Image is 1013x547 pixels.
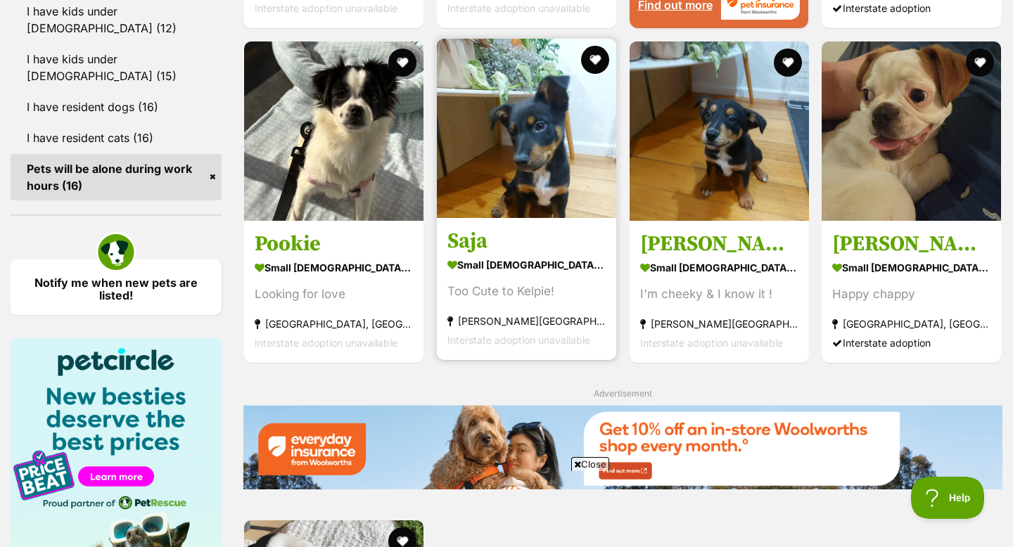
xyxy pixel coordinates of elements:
[822,220,1001,363] a: [PERSON_NAME] small [DEMOGRAPHIC_DATA] Dog Happy chappy [GEOGRAPHIC_DATA], [GEOGRAPHIC_DATA] Inte...
[244,220,423,363] a: Pookie small [DEMOGRAPHIC_DATA] Dog Looking for love [GEOGRAPHIC_DATA], [GEOGRAPHIC_DATA] Interst...
[640,337,783,349] span: Interstate adoption unavailable
[255,2,397,14] span: Interstate adoption unavailable
[966,49,994,77] button: favourite
[630,220,809,363] a: [PERSON_NAME] small [DEMOGRAPHIC_DATA] Dog I'm cheeky & I know it ! [PERSON_NAME][GEOGRAPHIC_DATA...
[255,337,397,349] span: Interstate adoption unavailable
[594,388,652,399] span: Advertisement
[437,39,616,218] img: Saja - Mixed breed Dog
[388,49,416,77] button: favourite
[11,92,222,122] a: I have resident dogs (16)
[822,41,1001,221] img: Walter - French Bulldog
[447,255,606,275] strong: small [DEMOGRAPHIC_DATA] Dog
[832,285,990,304] div: Happy chappy
[244,41,423,221] img: Pookie - Chihuahua Dog
[255,257,413,278] strong: small [DEMOGRAPHIC_DATA] Dog
[630,41,809,221] img: Bobby - Mixed breed Dog
[571,457,609,471] span: Close
[447,2,590,14] span: Interstate adoption unavailable
[832,333,990,352] div: Interstate adoption
[255,231,413,257] h3: Pookie
[255,285,413,304] div: Looking for love
[250,477,763,540] iframe: Advertisement
[832,257,990,278] strong: small [DEMOGRAPHIC_DATA] Dog
[11,123,222,153] a: I have resident cats (16)
[640,257,798,278] strong: small [DEMOGRAPHIC_DATA] Dog
[640,314,798,333] strong: [PERSON_NAME][GEOGRAPHIC_DATA]
[243,405,1002,489] img: Everyday Insurance promotional banner
[447,228,606,255] h3: Saja
[832,314,990,333] strong: [GEOGRAPHIC_DATA], [GEOGRAPHIC_DATA]
[581,46,609,74] button: favourite
[447,311,606,330] strong: [PERSON_NAME][GEOGRAPHIC_DATA]
[255,314,413,333] strong: [GEOGRAPHIC_DATA], [GEOGRAPHIC_DATA]
[243,405,1002,492] a: Everyday Insurance promotional banner
[773,49,801,77] button: favourite
[447,334,590,346] span: Interstate adoption unavailable
[832,231,990,257] h3: [PERSON_NAME]
[640,231,798,257] h3: [PERSON_NAME]
[11,259,222,315] a: Notify me when new pets are listed!
[640,285,798,304] div: I'm cheeky & I know it !
[11,44,222,91] a: I have kids under [DEMOGRAPHIC_DATA] (15)
[11,154,222,200] a: Pets will be alone during work hours (16)
[911,477,985,519] iframe: Help Scout Beacon - Open
[437,217,616,360] a: Saja small [DEMOGRAPHIC_DATA] Dog Too Cute to Kelpie! [PERSON_NAME][GEOGRAPHIC_DATA] Interstate a...
[447,282,606,301] div: Too Cute to Kelpie!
